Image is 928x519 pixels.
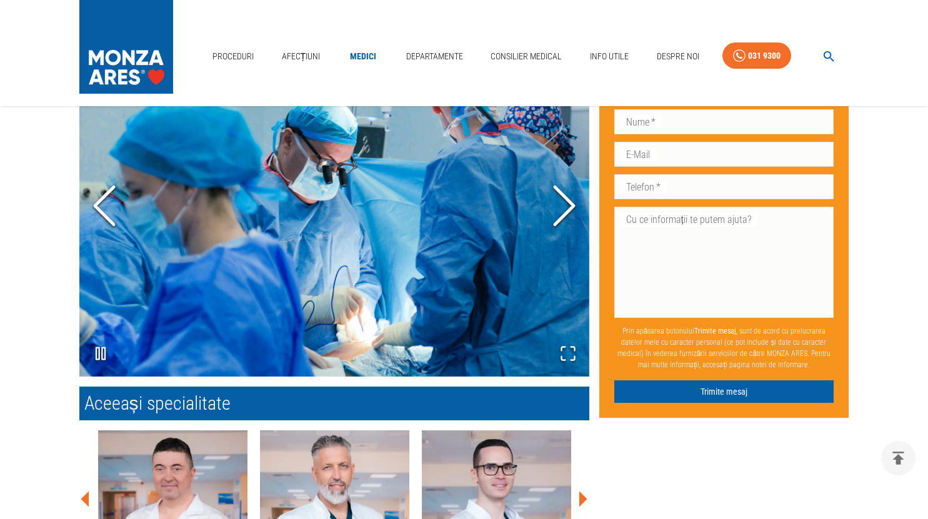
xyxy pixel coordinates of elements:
[722,42,791,69] a: 031 9300
[881,441,916,475] button: delete
[79,137,129,276] button: Previous Slide
[79,37,589,377] img: Zitq7fPdc1huK3KK_IMG_5614.jpg
[547,332,589,377] button: Open Fullscreen
[207,44,259,69] a: Proceduri
[79,37,589,377] div: Go to Slide 6
[343,44,383,69] a: Medici
[585,44,634,69] a: Info Utile
[539,137,589,276] button: Next Slide
[614,380,834,403] button: Trimite mesaj
[277,44,326,69] a: Afecțiuni
[486,44,567,69] a: Consilier Medical
[79,332,122,377] button: Play or Pause Slideshow
[79,387,589,420] h2: Aceeași specialitate
[652,44,704,69] a: Despre Noi
[694,326,736,335] b: Trimite mesaj
[748,48,781,64] div: 031 9300
[401,44,468,69] a: Departamente
[614,320,834,375] p: Prin apăsarea butonului , sunt de acord cu prelucrarea datelor mele cu caracter personal (ce pot ...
